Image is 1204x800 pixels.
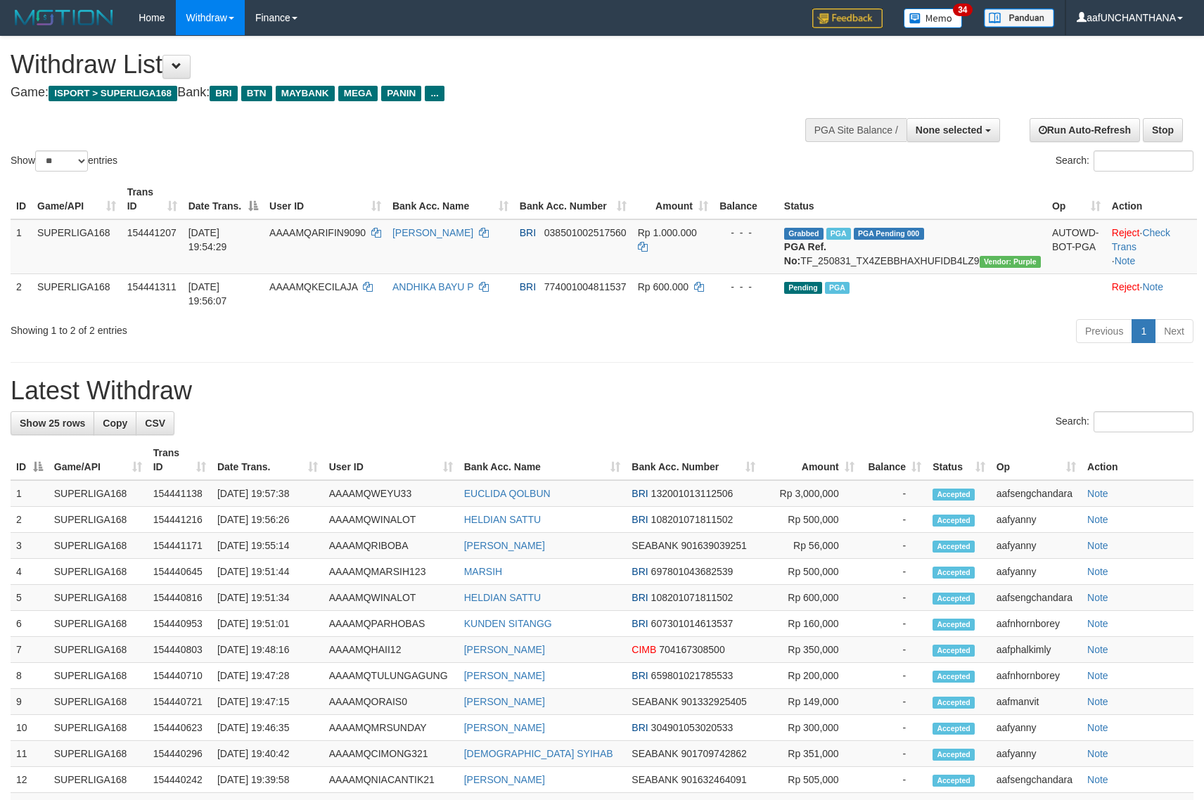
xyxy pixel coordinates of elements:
th: User ID: activate to sort column ascending [264,179,387,219]
th: Date Trans.: activate to sort column ascending [212,440,324,480]
span: Copy 704167308500 to clipboard [659,644,724,655]
span: Copy 607301014613537 to clipboard [651,618,734,629]
span: Grabbed [784,228,824,240]
span: BRI [632,670,648,681]
span: Accepted [933,723,975,735]
a: [PERSON_NAME] [464,670,545,681]
span: Accepted [933,515,975,527]
a: KUNDEN SITANGG [464,618,552,629]
td: 1 [11,219,32,274]
td: aafyanny [991,559,1082,585]
a: [PERSON_NAME] [464,540,545,551]
span: BRI [632,566,648,577]
span: Copy 132001013112506 to clipboard [651,488,734,499]
span: Copy [103,418,127,429]
a: HELDIAN SATTU [464,514,541,525]
span: Copy 304901053020533 to clipboard [651,722,734,733]
td: 154441216 [148,507,212,533]
td: aafyanny [991,741,1082,767]
a: Check Trans [1112,227,1170,252]
span: Accepted [933,645,975,657]
td: - [860,741,927,767]
span: [DATE] 19:54:29 [188,227,227,252]
span: Pending [784,282,822,294]
td: 1 [11,480,49,507]
span: Copy 108201071811502 to clipboard [651,514,734,525]
td: [DATE] 19:40:42 [212,741,324,767]
td: 9 [11,689,49,715]
td: 154440623 [148,715,212,741]
td: - [860,559,927,585]
td: AAAAMQNIACANTIK21 [324,767,459,793]
img: MOTION_logo.png [11,7,117,28]
td: · [1106,273,1197,314]
td: 2 [11,507,49,533]
td: AUTOWD-BOT-PGA [1046,219,1106,274]
b: PGA Ref. No: [784,241,826,266]
span: 34 [953,4,972,16]
td: 6 [11,611,49,637]
td: [DATE] 19:51:01 [212,611,324,637]
td: AAAAMQMRSUNDAY [324,715,459,741]
td: AAAAMQWEYU33 [324,480,459,507]
span: Accepted [933,749,975,761]
td: Rp 160,000 [761,611,860,637]
span: Accepted [933,489,975,501]
span: AAAAMQARIFIN9090 [269,227,366,238]
th: Action [1082,440,1193,480]
td: - [860,767,927,793]
span: BRI [520,227,536,238]
td: SUPERLIGA168 [49,767,148,793]
th: Game/API: activate to sort column ascending [49,440,148,480]
td: [DATE] 19:57:38 [212,480,324,507]
td: - [860,637,927,663]
a: Stop [1143,118,1183,142]
td: [DATE] 19:47:28 [212,663,324,689]
a: HELDIAN SATTU [464,592,541,603]
td: SUPERLIGA168 [49,715,148,741]
a: [PERSON_NAME] [464,696,545,707]
td: 154440721 [148,689,212,715]
td: Rp 500,000 [761,559,860,585]
a: [PERSON_NAME] [464,774,545,785]
th: Date Trans.: activate to sort column descending [183,179,264,219]
td: aafnhornborey [991,611,1082,637]
a: Note [1087,670,1108,681]
td: [DATE] 19:56:26 [212,507,324,533]
span: Accepted [933,697,975,709]
th: Status [779,179,1046,219]
td: 5 [11,585,49,611]
span: SEABANK [632,748,678,759]
span: Copy 901632464091 to clipboard [681,774,746,785]
span: Vendor URL: https://trx4.1velocity.biz [980,256,1041,268]
th: Trans ID: activate to sort column ascending [148,440,212,480]
a: [DEMOGRAPHIC_DATA] SYIHAB [464,748,613,759]
td: - [860,585,927,611]
img: panduan.png [984,8,1054,27]
td: 12 [11,767,49,793]
a: Next [1155,319,1193,343]
div: - - - [719,226,773,240]
th: ID [11,179,32,219]
a: MARSIH [464,566,502,577]
td: [DATE] 19:51:34 [212,585,324,611]
a: EUCLIDA QOLBUN [464,488,551,499]
h1: Latest Withdraw [11,377,1193,405]
td: 154440242 [148,767,212,793]
td: 2 [11,273,32,314]
a: Note [1087,618,1108,629]
span: Show 25 rows [20,418,85,429]
a: Show 25 rows [11,411,94,435]
td: AAAAMQWINALOT [324,585,459,611]
span: Copy 901639039251 to clipboard [681,540,746,551]
span: Copy 659801021785533 to clipboard [651,670,734,681]
a: Previous [1076,319,1132,343]
td: 154440296 [148,741,212,767]
span: BRI [632,514,648,525]
th: Bank Acc. Number: activate to sort column ascending [626,440,761,480]
td: SUPERLIGA168 [49,507,148,533]
div: Showing 1 to 2 of 2 entries [11,318,491,337]
td: · · [1106,219,1197,274]
span: BRI [632,488,648,499]
span: AAAAMQKECILAJA [269,281,357,292]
